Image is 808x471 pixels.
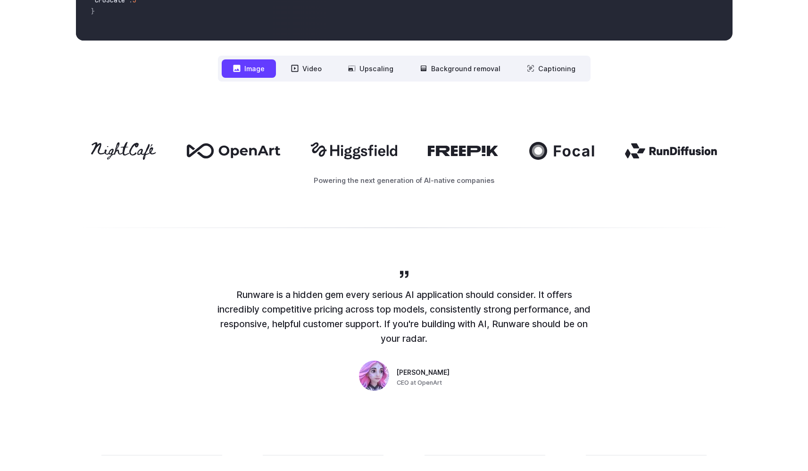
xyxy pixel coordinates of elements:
[397,368,450,378] span: [PERSON_NAME]
[337,59,405,78] button: Upscaling
[280,59,333,78] button: Video
[408,59,512,78] button: Background removal
[359,361,389,391] img: Person
[76,175,733,186] p: Powering the next generation of AI-native companies
[216,288,593,346] p: Runware is a hidden gem every serious AI application should consider. It offers incredibly compet...
[397,378,442,388] span: CEO at OpenArt
[222,59,276,78] button: Image
[516,59,587,78] button: Captioning
[91,7,95,16] span: }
